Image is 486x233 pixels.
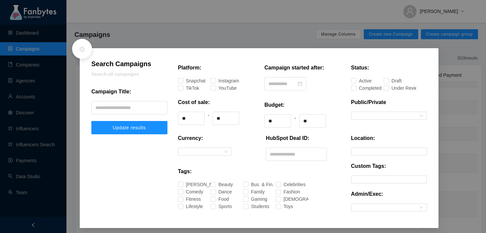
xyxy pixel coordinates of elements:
div: Draft [392,77,395,84]
p: Location: [351,134,375,142]
p: Tags: [178,168,192,175]
div: Fitness [186,195,191,203]
p: HubSpot Deal ID: [266,134,309,142]
p: Budget: [264,101,284,109]
div: Toys [284,203,287,210]
div: [DEMOGRAPHIC_DATA] [284,195,301,203]
p: Cost of sale: [178,98,210,106]
div: - [294,114,296,128]
div: Fashion [284,188,289,195]
div: Dance [219,188,223,195]
div: Snapchat [186,77,193,84]
div: [PERSON_NAME] [186,181,199,188]
p: Platform: [178,64,201,72]
div: Celebrities [284,181,291,188]
div: Students [251,203,257,210]
p: Campaign started after: [264,64,324,72]
span: close-circle [79,46,85,53]
div: Under Review [392,84,401,92]
p: Public/Private [351,98,386,106]
div: Beauty [219,181,224,188]
div: Gaming [251,195,256,203]
p: Search all campaigns [91,70,167,78]
div: Comedy [186,188,192,195]
p: Custom Tags: [351,162,386,170]
button: Update results [91,121,167,134]
div: Family [251,188,256,195]
div: Completed [359,84,367,92]
p: Currency: [178,134,203,142]
div: Instagram [219,77,226,84]
div: Sports [219,203,223,210]
div: - [208,112,210,125]
div: TikTok [186,84,190,92]
div: Active [359,77,363,84]
p: Admin/Exec: [351,190,383,198]
p: Status: [351,64,369,72]
div: Lifestyle [186,203,192,210]
p: Campaign Title: [91,88,131,96]
div: Bus. & Fin. [251,181,259,188]
div: Food [219,195,222,203]
div: YouTube [219,84,225,92]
